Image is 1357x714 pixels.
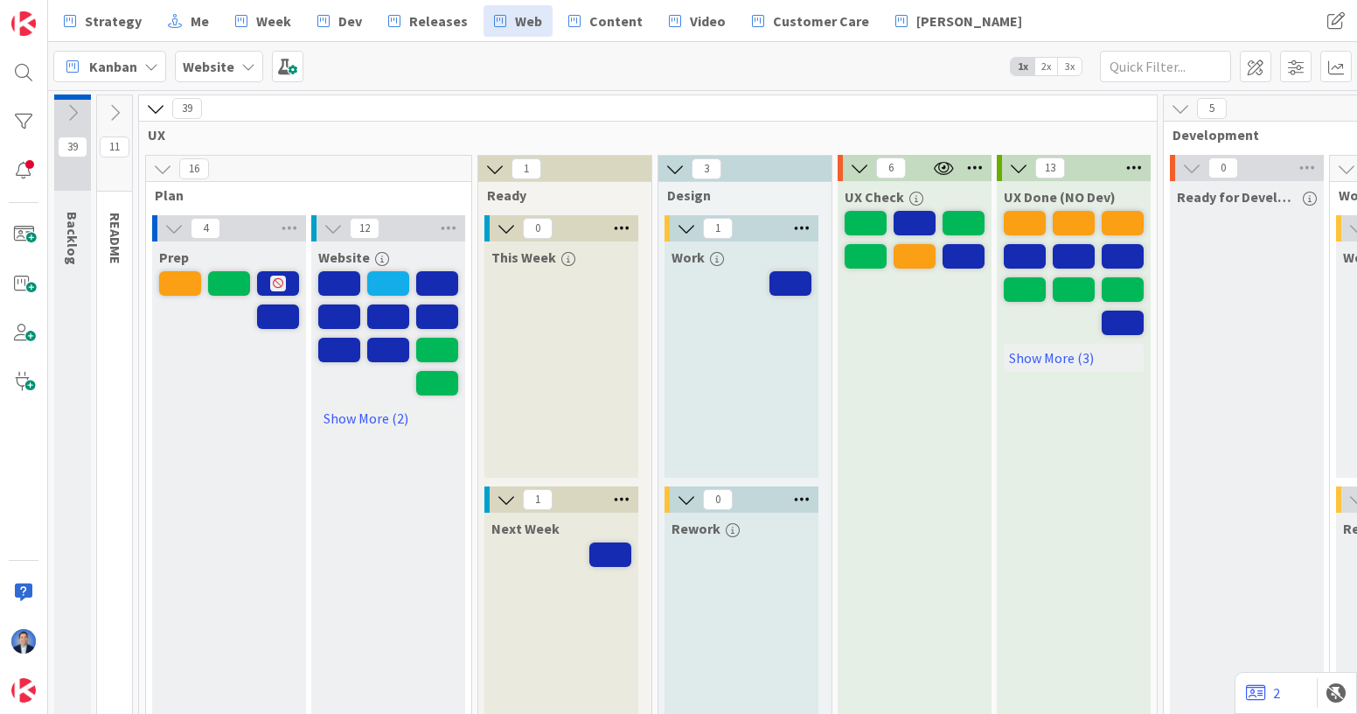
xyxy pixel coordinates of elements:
span: Customer Care [773,10,869,31]
span: 1 [523,489,553,510]
span: 4 [191,218,220,239]
span: Releases [409,10,468,31]
span: 13 [1035,157,1065,178]
span: Ready [487,186,630,204]
span: Rework [672,520,720,537]
span: 2x [1034,58,1058,75]
span: 16 [179,158,209,179]
a: Show More (2) [318,404,458,432]
a: Week [225,5,302,37]
a: Web [484,5,553,37]
span: UX Done (NO Dev) [1004,188,1116,206]
a: Video [658,5,736,37]
a: [PERSON_NAME] [885,5,1033,37]
span: Strategy [85,10,142,31]
a: Releases [378,5,478,37]
span: 1x [1011,58,1034,75]
span: 39 [172,98,202,119]
span: Kanban [89,56,137,77]
a: Show More (3) [1004,344,1144,372]
span: 1 [511,158,541,179]
span: 0 [1208,157,1238,178]
span: Content [589,10,643,31]
span: Me [191,10,209,31]
span: 3 [692,158,721,179]
span: 3x [1058,58,1082,75]
span: 0 [703,489,733,510]
span: 39 [58,136,87,157]
span: Prep [159,248,189,266]
span: Website [318,248,370,266]
b: Website [183,58,234,75]
a: Dev [307,5,372,37]
span: Dev [338,10,362,31]
a: Content [558,5,653,37]
span: This Week [491,248,556,266]
span: Backlog [64,212,81,265]
input: Quick Filter... [1100,51,1231,82]
img: avatar [11,678,36,703]
span: 12 [350,218,379,239]
img: DP [11,629,36,654]
span: 0 [523,218,553,239]
span: [PERSON_NAME] [916,10,1022,31]
span: 1 [703,218,733,239]
span: 6 [876,157,906,178]
span: Web [515,10,542,31]
a: Me [157,5,219,37]
a: Strategy [53,5,152,37]
img: Visit kanbanzone.com [11,11,36,36]
span: 11 [100,136,129,157]
span: UX [148,126,1135,143]
span: README [107,213,124,264]
span: Design [667,186,810,204]
span: Ready for Development [1177,188,1298,206]
span: Work [672,248,705,266]
span: Video [690,10,726,31]
a: 2 [1246,682,1280,703]
span: 5 [1197,98,1227,119]
span: Week [256,10,291,31]
a: Customer Care [741,5,880,37]
span: Next Week [491,520,560,537]
span: Plan [155,186,449,204]
span: UX Check [845,188,904,206]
